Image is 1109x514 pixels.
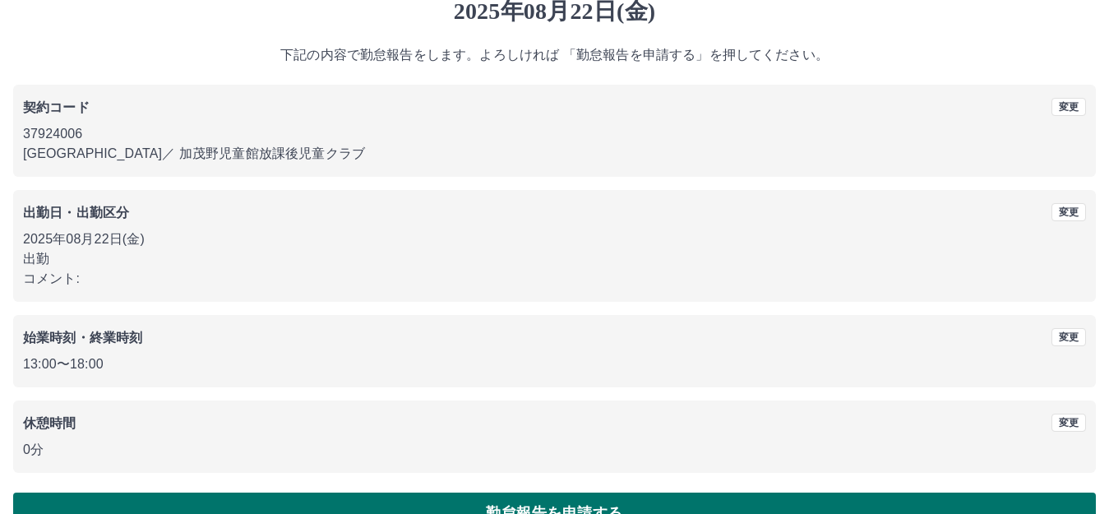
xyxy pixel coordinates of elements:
button: 変更 [1051,203,1086,221]
p: 13:00 〜 18:00 [23,354,1086,374]
button: 変更 [1051,328,1086,346]
p: 下記の内容で勤怠報告をします。よろしければ 「勤怠報告を申請する」を押してください。 [13,45,1096,65]
p: 2025年08月22日(金) [23,229,1086,249]
p: [GEOGRAPHIC_DATA] ／ 加茂野児童館放課後児童クラブ [23,144,1086,164]
p: 37924006 [23,124,1086,144]
b: 出勤日・出勤区分 [23,206,129,220]
b: 始業時刻・終業時刻 [23,331,142,345]
p: コメント: [23,269,1086,289]
button: 変更 [1051,414,1086,432]
button: 変更 [1051,98,1086,116]
p: 0分 [23,440,1086,460]
b: 契約コード [23,100,90,114]
b: 休憩時間 [23,416,76,430]
p: 出勤 [23,249,1086,269]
